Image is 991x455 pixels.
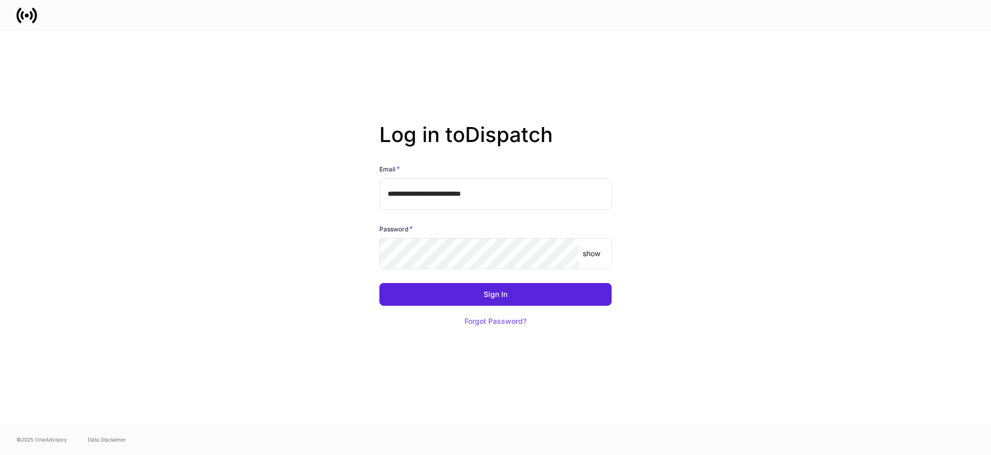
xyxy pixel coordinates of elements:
span: © 2025 OneAdvisory [17,435,67,444]
h2: Log in to Dispatch [379,122,612,164]
div: Sign In [484,291,507,298]
p: show [583,248,600,259]
button: Forgot Password? [452,310,539,333]
h6: Email [379,164,400,174]
a: Data Disclaimer [88,435,126,444]
button: Sign In [379,283,612,306]
div: Forgot Password? [465,318,526,325]
h6: Password [379,224,413,234]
